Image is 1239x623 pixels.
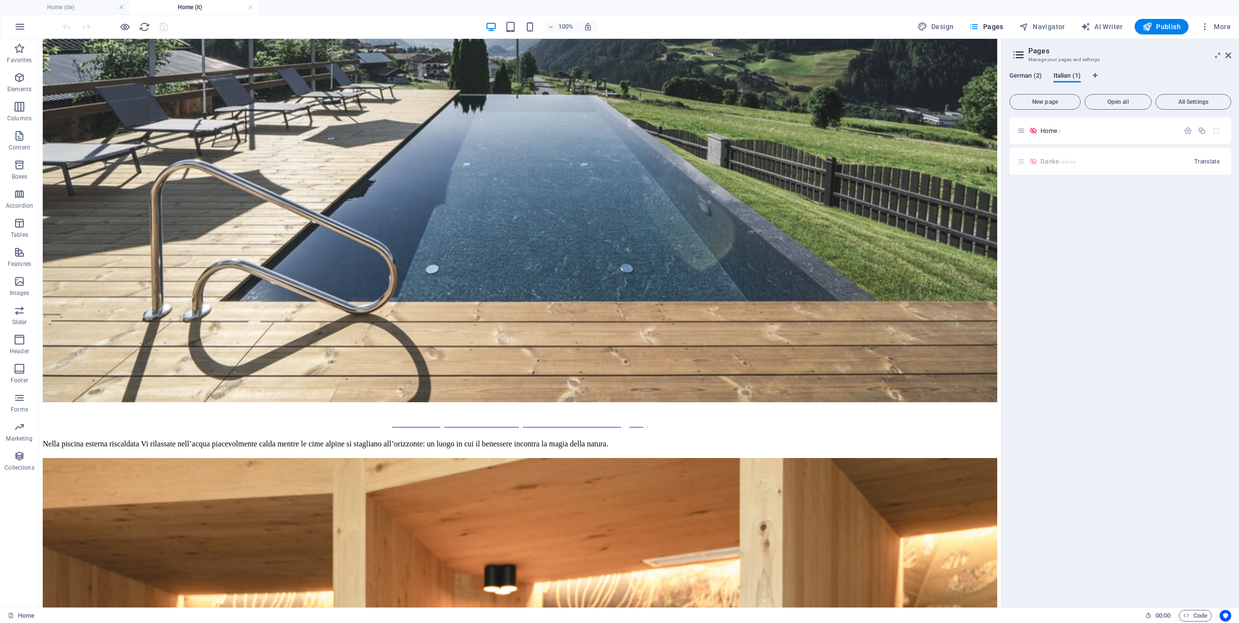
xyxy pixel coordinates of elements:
p: Elements [7,85,32,93]
button: Click here to leave preview mode and continue editing [119,21,131,33]
p: Columns [7,115,32,122]
h2: Pages [1028,47,1231,55]
button: New page [1009,94,1081,110]
p: Tables [11,231,28,239]
p: Features [8,260,31,268]
span: Open all [1089,99,1147,105]
div: Language Tabs [1009,72,1231,90]
p: Images [10,289,30,297]
div: Duplicate [1198,127,1206,135]
button: reload [138,21,150,33]
h6: Session time [1145,610,1171,622]
p: Forms [11,406,28,413]
button: All Settings [1155,94,1231,110]
span: Design [918,22,954,32]
i: Reload page [139,21,150,33]
button: 100% [544,21,578,33]
button: AI Writer [1077,19,1127,34]
span: Translate [1194,158,1220,165]
span: Code [1183,610,1207,622]
div: Home/ [1038,128,1179,134]
p: Footer [11,377,28,384]
button: Usercentrics [1220,610,1231,622]
button: More [1196,19,1235,34]
span: : [1162,612,1164,619]
span: / [1058,129,1060,134]
span: 00 00 [1155,610,1171,622]
span: German (2) [1009,70,1042,83]
div: Design (Ctrl+Alt+Y) [914,19,958,34]
div: Settings [1184,127,1192,135]
span: Publish [1142,22,1181,32]
span: Home [1040,127,1060,134]
span: Pages [969,22,1003,32]
button: Code [1179,610,1212,622]
button: Navigator [1015,19,1069,34]
p: Header [10,347,29,355]
p: Marketing [6,435,33,443]
i: On resize automatically adjust zoom level to fit chosen device. [584,22,592,31]
a: Click to cancel selection. Double-click to open Pages [8,610,34,622]
h4: Home (it) [129,2,258,13]
h6: 100% [558,21,574,33]
button: Pages [965,19,1007,34]
div: The startpage cannot be deleted [1212,127,1221,135]
button: Translate [1190,154,1223,169]
span: All Settings [1160,99,1227,105]
h3: Manage your pages and settings [1028,55,1212,64]
p: Collections [4,464,34,472]
p: Accordion [6,202,33,210]
span: Italian (1) [1054,70,1081,83]
button: Design [914,19,958,34]
span: New page [1014,99,1076,105]
p: Content [9,144,30,151]
span: Navigator [1019,22,1065,32]
span: AI Writer [1081,22,1123,32]
button: Open all [1085,94,1152,110]
p: Favorites [7,56,32,64]
button: Publish [1135,19,1189,34]
span: More [1200,22,1231,32]
p: Boxes [12,173,28,180]
p: Slider [12,318,27,326]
